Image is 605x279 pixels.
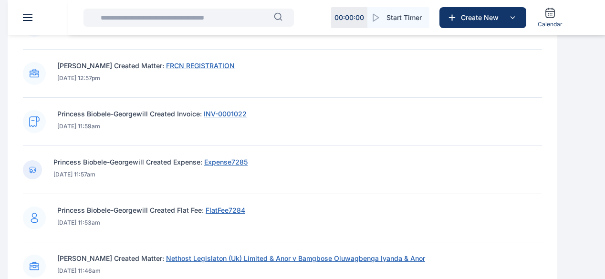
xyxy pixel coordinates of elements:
a: Expense7285 [202,158,248,166]
button: Start Timer [367,7,429,28]
p: Princess Biobele-Georgewill Created Invoice: [57,109,247,119]
p: [DATE] 12:57pm [57,74,235,82]
p: [DATE] 11:53am [57,219,245,227]
span: INV-0001022 [204,110,247,118]
span: Create New [457,13,507,22]
p: 00 : 00 : 00 [334,13,364,22]
span: Start Timer [386,13,422,22]
p: [PERSON_NAME] Created Matter: [57,61,235,71]
p: [PERSON_NAME] Created Matter: [57,254,425,263]
span: Nethost Legislaton (Uk) Limited & Anor v Bamgbose Oluwagbenga Iyanda & Anor [166,254,425,262]
button: Create New [439,7,526,28]
p: Princess Biobele-Georgewill Created Flat Fee: [57,206,245,215]
p: [DATE] 11:57am [53,171,248,178]
p: [DATE] 11:46am [57,267,425,275]
a: INV-0001022 [202,110,247,118]
a: FRCN REGISTRATION [164,62,235,70]
p: Princess Biobele-Georgewill Created Expense: [53,157,248,167]
span: Calendar [538,21,563,28]
a: Calendar [534,3,566,32]
span: FRCN REGISTRATION [166,62,235,70]
p: [DATE] 11:59am [57,123,247,130]
a: FlatFee7284 [204,206,245,214]
span: Expense7285 [204,158,248,166]
span: FlatFee7284 [206,206,245,214]
a: Nethost Legislaton (Uk) Limited & Anor v Bamgbose Oluwagbenga Iyanda & Anor [164,254,425,262]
